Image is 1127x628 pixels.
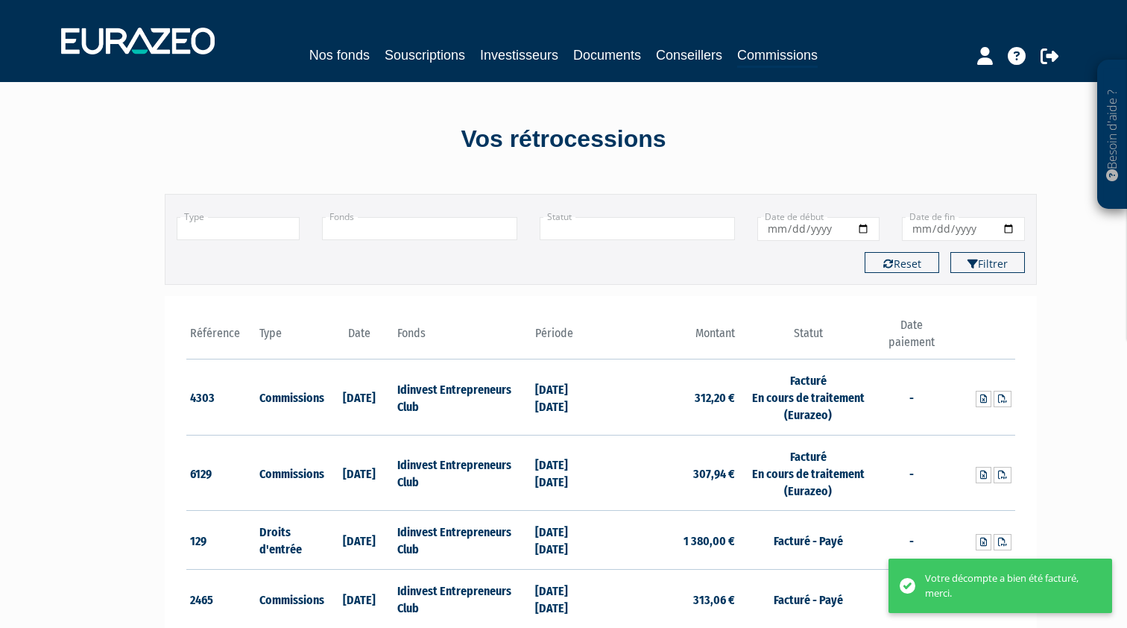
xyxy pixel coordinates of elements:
[394,359,531,436] td: Idinvest Entrepreneurs Club
[877,317,947,359] th: Date paiement
[256,359,325,436] td: Commissions
[950,252,1025,273] button: Filtrer
[601,435,739,511] td: 307,94 €
[865,252,939,273] button: Reset
[186,317,256,359] th: Référence
[531,359,601,436] td: [DATE] [DATE]
[324,435,394,511] td: [DATE]
[531,511,601,570] td: [DATE] [DATE]
[531,317,601,359] th: Période
[877,435,947,511] td: -
[61,28,215,54] img: 1732889491-logotype_eurazeo_blanc_rvb.png
[1104,68,1121,202] p: Besoin d'aide ?
[324,317,394,359] th: Date
[656,45,722,66] a: Conseillers
[601,359,739,436] td: 312,20 €
[309,45,370,66] a: Nos fonds
[256,317,325,359] th: Type
[256,511,325,570] td: Droits d'entrée
[739,435,877,511] td: Facturé En cours de traitement (Eurazeo)
[601,317,739,359] th: Montant
[324,511,394,570] td: [DATE]
[256,435,325,511] td: Commissions
[739,359,877,436] td: Facturé En cours de traitement (Eurazeo)
[139,122,988,157] div: Vos rétrocessions
[573,45,641,66] a: Documents
[394,435,531,511] td: Idinvest Entrepreneurs Club
[739,317,877,359] th: Statut
[186,511,256,570] td: 129
[737,45,818,68] a: Commissions
[186,359,256,436] td: 4303
[394,511,531,570] td: Idinvest Entrepreneurs Club
[324,359,394,436] td: [DATE]
[601,511,739,570] td: 1 380,00 €
[480,45,558,66] a: Investisseurs
[531,435,601,511] td: [DATE] [DATE]
[877,511,947,570] td: -
[186,435,256,511] td: 6129
[394,317,531,359] th: Fonds
[739,511,877,570] td: Facturé - Payé
[877,359,947,436] td: -
[385,45,465,66] a: Souscriptions
[925,571,1090,600] div: Votre décompte a bien été facturé, merci.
